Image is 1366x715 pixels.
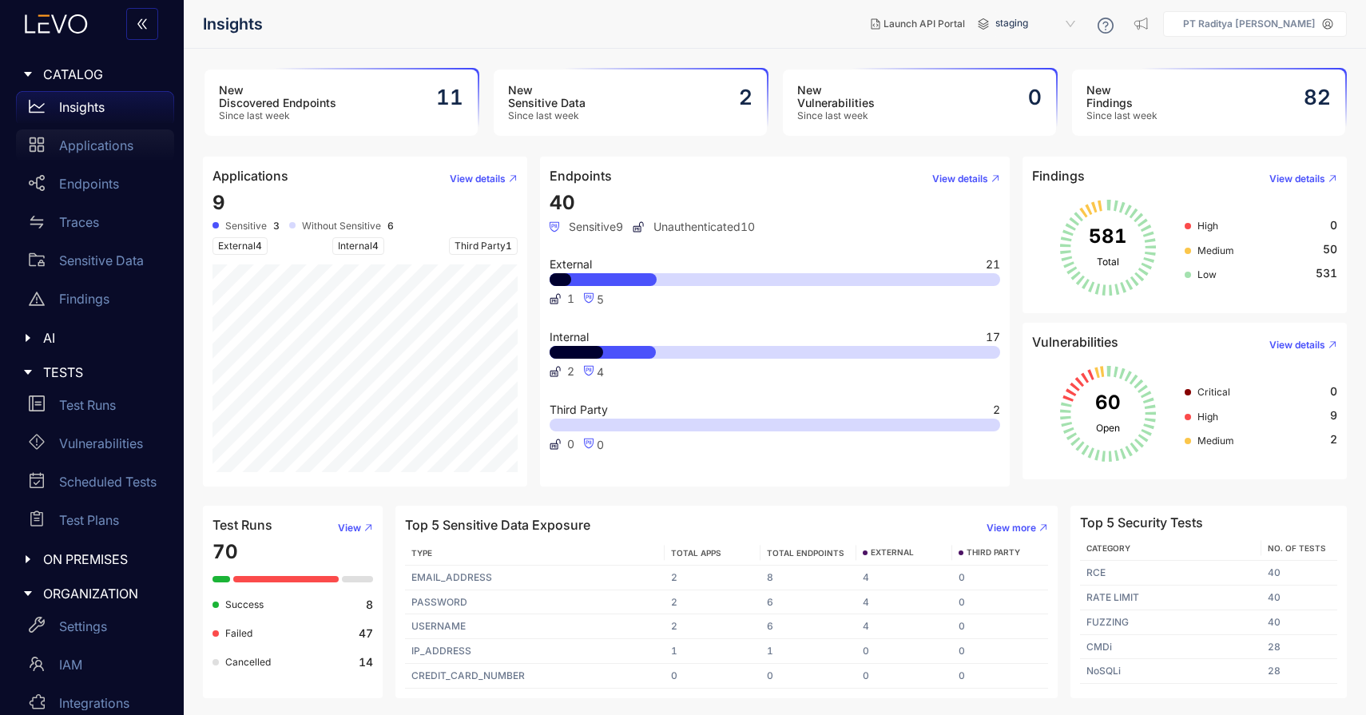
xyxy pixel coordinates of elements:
[225,598,264,610] span: Success
[436,85,463,109] h2: 11
[332,237,384,255] span: Internal
[1086,110,1158,121] span: Since last week
[665,614,760,639] td: 2
[16,427,174,466] a: Vulnerabilities
[952,614,1048,639] td: 0
[359,656,373,669] b: 14
[16,129,174,168] a: Applications
[856,664,952,689] td: 0
[29,291,45,307] span: warning
[16,504,174,542] a: Test Plans
[219,110,336,121] span: Since last week
[1304,85,1331,109] h2: 82
[29,656,45,672] span: team
[43,67,161,81] span: CATALOG
[450,173,506,185] span: View details
[59,292,109,306] p: Findings
[506,240,512,252] span: 1
[1086,84,1158,109] h3: New Findings
[856,590,952,615] td: 4
[797,110,875,121] span: Since last week
[437,166,518,192] button: View details
[10,577,174,610] div: ORGANIZATION
[760,664,856,689] td: 0
[212,169,288,183] h4: Applications
[1330,409,1337,422] span: 9
[405,590,665,615] td: PASSWORD
[16,649,174,687] a: IAM
[225,656,271,668] span: Cancelled
[567,438,574,451] span: 0
[550,404,608,415] span: Third Party
[952,590,1048,615] td: 0
[1261,561,1337,586] td: 40
[449,237,518,255] span: Third Party
[884,18,965,30] span: Launch API Portal
[1257,332,1337,358] button: View details
[405,518,590,532] h4: Top 5 Sensitive Data Exposure
[1080,635,1261,660] td: CMDi
[952,664,1048,689] td: 0
[59,177,119,191] p: Endpoints
[760,639,856,664] td: 1
[43,586,161,601] span: ORGANIZATION
[1316,267,1337,280] span: 531
[372,240,379,252] span: 4
[1032,169,1085,183] h4: Findings
[856,639,952,664] td: 0
[10,321,174,355] div: AI
[43,331,161,345] span: AI
[59,100,105,114] p: Insights
[671,548,721,558] span: TOTAL APPS
[1080,586,1261,610] td: RATE LIMIT
[508,84,586,109] h3: New Sensitive Data
[16,283,174,321] a: Findings
[919,166,1000,192] button: View details
[405,614,665,639] td: USERNAME
[1268,543,1326,553] span: No. of Tests
[856,614,952,639] td: 4
[1197,386,1230,398] span: Critical
[212,540,238,563] span: 70
[59,138,133,153] p: Applications
[986,259,1000,270] span: 21
[1197,244,1234,256] span: Medium
[797,84,875,109] h3: New Vulnerabilities
[739,85,752,109] h2: 2
[665,566,760,590] td: 2
[411,548,432,558] span: TYPE
[1269,173,1325,185] span: View details
[1257,166,1337,192] button: View details
[856,566,952,590] td: 4
[1330,433,1337,446] span: 2
[16,610,174,649] a: Settings
[59,398,116,412] p: Test Runs
[59,253,144,268] p: Sensitive Data
[302,220,381,232] span: Without Sensitive
[550,169,612,183] h4: Endpoints
[359,627,373,640] b: 47
[550,191,575,214] span: 40
[203,15,263,34] span: Insights
[974,515,1048,541] button: View more
[273,220,280,232] b: 3
[760,566,856,590] td: 8
[22,69,34,80] span: caret-right
[508,110,586,121] span: Since last week
[1080,659,1261,684] td: NoSQLi
[59,215,99,229] p: Traces
[1323,243,1337,256] span: 50
[212,518,272,532] h4: Test Runs
[212,237,268,255] span: External
[1330,385,1337,398] span: 0
[59,657,82,672] p: IAM
[665,590,760,615] td: 2
[136,18,149,32] span: double-left
[338,522,361,534] span: View
[665,664,760,689] td: 0
[1269,340,1325,351] span: View details
[1197,268,1217,280] span: Low
[387,220,394,232] b: 6
[59,513,119,527] p: Test Plans
[1261,586,1337,610] td: 40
